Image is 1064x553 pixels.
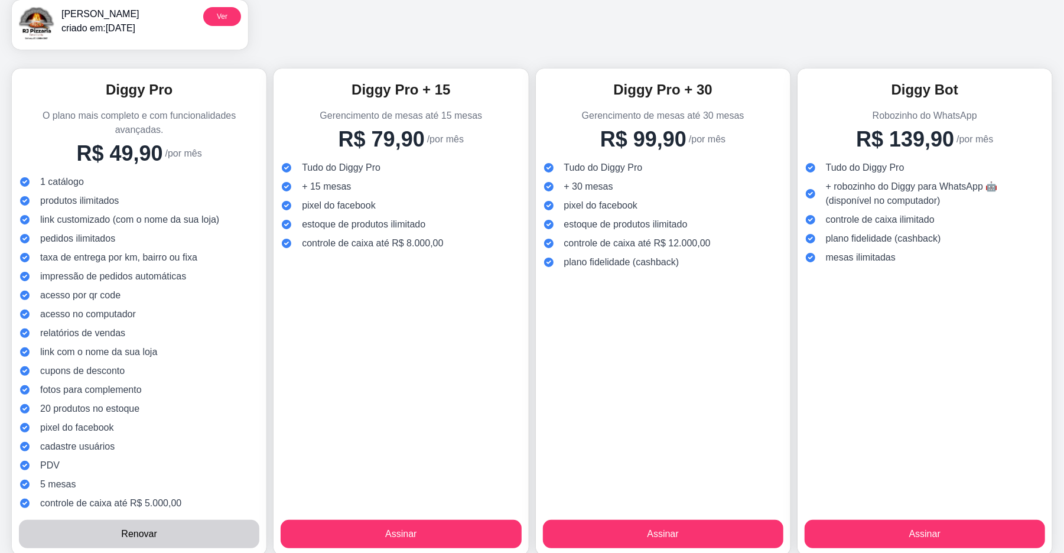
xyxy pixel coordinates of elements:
[805,520,1045,548] button: Assinar
[543,109,783,123] p: Gerencimento de mesas até 30 mesas
[281,520,521,548] button: Assinar
[40,232,115,246] span: pedidos ilimitados
[40,194,119,208] span: produtos ilimitados
[302,161,380,175] span: Tudo do Diggy Pro
[40,326,125,340] span: relatórios de vendas
[826,251,896,265] span: mesas ilimitadas
[543,520,783,548] button: Assinar
[19,109,259,137] p: O plano mais completo e com funcionalidades avançadas.
[40,269,186,284] span: impressão de pedidos automáticas
[302,180,351,194] span: + 15 mesas
[19,80,259,99] h3: Diggy Pro
[826,161,904,175] span: Tudo do Diggy Pro
[427,132,464,147] p: /por mês
[61,21,139,35] p: criado em: [DATE]
[40,440,115,454] span: cadastre usuários
[302,217,425,232] span: estoque de produtos ilimitado
[40,307,136,321] span: acesso no computador
[826,180,1036,208] span: + robozinho do Diggy para WhatsApp 🤖 (disponível no computador)
[40,477,76,492] span: 5 mesas
[856,128,954,151] h4: R$ 139,90
[956,132,993,147] p: /por mês
[40,458,60,473] span: PDV
[805,80,1045,99] h3: Diggy Bot
[40,288,121,302] span: acesso por qr code
[689,132,725,147] p: /por mês
[40,213,219,227] span: link customizado (com o nome da sua loja)
[564,236,711,251] span: controle de caixa até R$ 12.000,00
[281,109,521,123] p: Gerencimento de mesas até 15 mesas
[543,80,783,99] h3: Diggy Pro + 30
[19,7,54,43] img: menu logo
[302,236,443,251] span: controle de caixa até R$ 8.000,00
[564,217,688,232] span: estoque de produtos ilimitado
[165,147,202,161] p: /por mês
[564,180,613,194] span: + 30 mesas
[40,496,181,510] span: controle de caixa até R$ 5.000,00
[40,345,157,359] span: link com o nome da sua loja
[826,232,941,246] span: plano fidelidade (cashback)
[61,7,139,21] p: [PERSON_NAME]
[76,142,162,165] h4: R$ 49,90
[564,255,679,269] span: plano fidelidade (cashback)
[826,213,935,227] span: controle de caixa ilimitado
[302,199,376,213] span: pixel do facebook
[40,421,114,435] span: pixel do facebook
[40,383,142,397] span: fotos para complemento
[40,364,125,378] span: cupons de desconto
[40,175,84,189] span: 1 catálogo
[19,520,259,548] button: Renovar
[564,199,638,213] span: pixel do facebook
[600,128,686,151] h4: R$ 99,90
[339,128,425,151] h4: R$ 79,90
[805,109,1045,123] p: Robozinho do WhatsApp
[203,7,241,26] button: Ver
[40,251,197,265] span: taxa de entrega por km, bairro ou fixa
[564,161,643,175] span: Tudo do Diggy Pro
[40,402,139,416] span: 20 produtos no estoque
[281,80,521,99] h3: Diggy Pro + 15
